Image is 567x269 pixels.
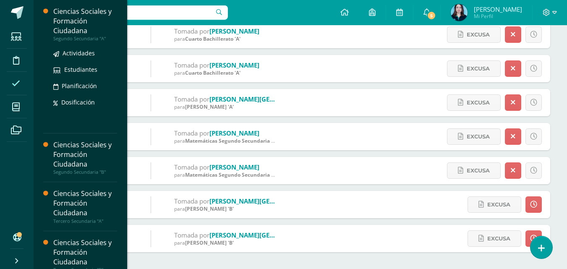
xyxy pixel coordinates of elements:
[174,103,275,110] div: para
[185,171,277,178] span: Matemáticas Segundo Secundaria 'A'
[185,69,240,76] span: Cuarto Bachillerato 'A'
[174,197,209,205] span: Tomada por
[209,129,259,137] a: [PERSON_NAME]
[53,7,117,36] div: Ciencias Sociales y Formación Ciudadana
[53,140,117,175] a: Ciencias Sociales y Formación CiudadanaSegundo Secundaria "B"
[467,27,490,42] span: Excusa
[467,95,490,110] span: Excusa
[487,197,510,212] span: Excusa
[185,205,234,212] span: [PERSON_NAME] 'B'
[185,137,277,144] span: Matemáticas Segundo Secundaria 'A'
[174,239,275,246] div: para
[53,218,117,224] div: Tercero Secundaria "A"
[474,5,522,13] span: [PERSON_NAME]
[64,65,97,73] span: Estudiantes
[174,27,209,35] span: Tomada por
[185,239,234,246] span: [PERSON_NAME] 'B'
[447,94,501,111] a: Excusa
[209,95,324,103] a: [PERSON_NAME][GEOGRAPHIC_DATA]
[174,129,209,137] span: Tomada por
[53,140,117,169] div: Ciencias Sociales y Formación Ciudadana
[39,5,228,20] input: Busca un usuario...
[209,231,324,239] a: [PERSON_NAME][GEOGRAPHIC_DATA]
[209,61,259,69] a: [PERSON_NAME]
[53,36,117,42] div: Segundo Secundaria "A"
[451,4,468,21] img: 58a3fbeca66addd3cac8df0ed67b710d.png
[447,60,501,77] a: Excusa
[53,48,117,58] a: Actividades
[487,231,510,246] span: Excusa
[53,65,117,74] a: Estudiantes
[474,13,522,20] span: Mi Perfil
[174,163,209,171] span: Tomada por
[53,189,117,218] div: Ciencias Sociales y Formación Ciudadana
[63,49,95,57] span: Actividades
[174,171,275,178] div: para
[185,103,234,110] span: [PERSON_NAME] 'A'
[467,61,490,76] span: Excusa
[53,81,117,91] a: Planificación
[174,95,209,103] span: Tomada por
[53,189,117,224] a: Ciencias Sociales y Formación CiudadanaTercero Secundaria "A"
[174,35,259,42] div: para
[62,82,97,90] span: Planificación
[174,205,275,212] div: para
[447,26,501,43] a: Excusa
[468,230,521,247] a: Excusa
[174,231,209,239] span: Tomada por
[174,61,209,69] span: Tomada por
[209,27,259,35] a: [PERSON_NAME]
[427,11,436,20] span: 5
[53,169,117,175] div: Segundo Secundaria "B"
[468,196,521,213] a: Excusa
[174,69,259,76] div: para
[53,97,117,107] a: Dosificación
[53,7,117,42] a: Ciencias Sociales y Formación CiudadanaSegundo Secundaria "A"
[447,128,501,145] a: Excusa
[174,137,275,144] div: para
[467,129,490,144] span: Excusa
[61,98,95,106] span: Dosificación
[185,35,240,42] span: Cuarto Bachillerato 'A'
[209,163,259,171] a: [PERSON_NAME]
[53,238,117,267] div: Ciencias Sociales y Formación Ciudadana
[467,163,490,178] span: Excusa
[447,162,501,179] a: Excusa
[209,197,324,205] a: [PERSON_NAME][GEOGRAPHIC_DATA]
